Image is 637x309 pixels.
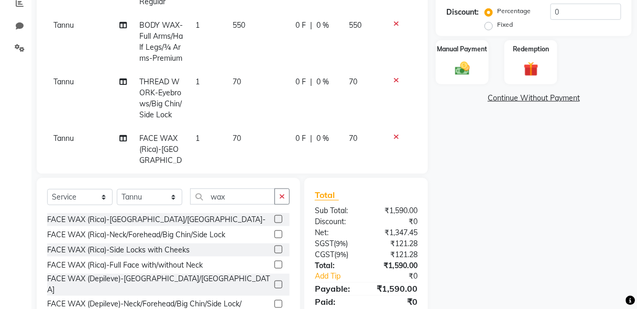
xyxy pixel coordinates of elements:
[233,20,245,30] span: 550
[519,60,543,79] img: _gift.svg
[307,283,366,295] div: Payable:
[376,271,425,282] div: ₹0
[315,239,334,248] span: SGST
[307,249,366,260] div: ( )
[311,133,313,144] span: |
[366,238,425,249] div: ₹121.28
[366,296,425,308] div: ₹0
[336,250,346,259] span: 9%
[307,271,376,282] a: Add Tip
[315,190,339,201] span: Total
[139,134,182,198] span: FACE WAX (Rica)-[GEOGRAPHIC_DATA]/[GEOGRAPHIC_DATA]-
[349,77,358,86] span: 70
[437,45,488,54] label: Manual Payment
[233,134,241,143] span: 70
[195,134,200,143] span: 1
[438,93,630,104] a: Continue Without Payment
[451,60,475,77] img: _cash.svg
[349,134,358,143] span: 70
[366,249,425,260] div: ₹121.28
[47,274,270,296] div: FACE WAX (Depileve)-[GEOGRAPHIC_DATA]/[GEOGRAPHIC_DATA]
[53,77,74,86] span: Tannu
[195,77,200,86] span: 1
[296,133,306,144] span: 0 F
[311,20,313,31] span: |
[513,45,549,54] label: Redemption
[366,283,425,295] div: ₹1,590.00
[317,133,330,144] span: 0 %
[307,227,366,238] div: Net:
[307,260,366,271] div: Total:
[139,20,183,63] span: BODY WAX-Full Arms/Half Legs/¾ Arms-Premium
[53,134,74,143] span: Tannu
[190,189,275,205] input: Search or Scan
[296,20,306,31] span: 0 F
[366,260,425,271] div: ₹1,590.00
[195,20,200,30] span: 1
[47,260,203,271] div: FACE WAX (Rica)-Full Face with/without Neck
[47,214,266,225] div: FACE WAX (Rica)-[GEOGRAPHIC_DATA]/[GEOGRAPHIC_DATA]-
[366,227,425,238] div: ₹1,347.45
[446,7,479,18] div: Discount:
[307,216,366,227] div: Discount:
[317,76,330,87] span: 0 %
[307,238,366,249] div: ( )
[349,20,362,30] span: 550
[366,216,425,227] div: ₹0
[47,245,190,256] div: FACE WAX (Rica)-Side Locks with Cheeks
[296,76,306,87] span: 0 F
[366,205,425,216] div: ₹1,590.00
[307,296,366,308] div: Paid:
[311,76,313,87] span: |
[336,239,346,248] span: 9%
[47,229,225,240] div: FACE WAX (Rica)-Neck/Forehead/Big Chin/Side Lock
[307,205,366,216] div: Sub Total:
[497,20,513,29] label: Fixed
[139,77,182,119] span: THREAD WORK-Eyebrows/Big Chin/Side Lock
[317,20,330,31] span: 0 %
[53,20,74,30] span: Tannu
[497,6,531,16] label: Percentage
[233,77,241,86] span: 70
[315,250,334,259] span: CGST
